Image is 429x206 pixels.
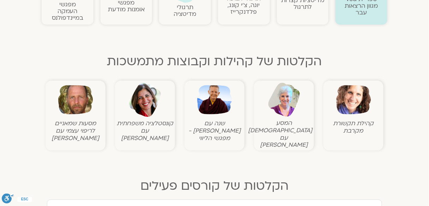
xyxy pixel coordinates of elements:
[186,120,243,142] figcaption: שנה עם [PERSON_NAME] - מפגשי הליווי
[256,119,312,149] figcaption: המסע [DEMOGRAPHIC_DATA] עם [PERSON_NAME]
[42,54,387,68] h2: הקלטות של קהילות וקבוצות מתמשכות
[117,120,173,142] figcaption: קונסטלציה משפחתית עם [PERSON_NAME]
[325,120,382,134] figcaption: קהילת תקשורת מקרבת
[47,120,104,142] figcaption: מסעות שמאניים לריפוי עצמי עם [PERSON_NAME]
[174,3,197,18] a: תרגולימדיטציה
[42,179,387,193] h2: הקלטות של קורסים פעילים
[52,0,83,22] a: מפגשיהעמקה במיינדפולנס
